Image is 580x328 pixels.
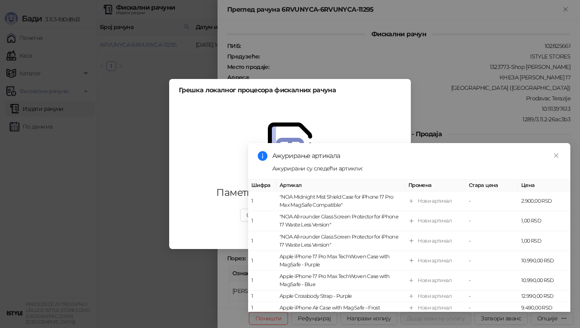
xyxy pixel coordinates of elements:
[240,209,280,222] button: Одустани
[466,302,518,314] td: -
[418,197,452,205] div: Нови артикал
[418,304,452,312] div: Нови артикал
[466,191,518,211] td: -
[258,151,267,161] span: info-circle
[418,257,452,265] div: Нови артикал
[418,276,452,284] div: Нови артикал
[248,180,276,191] th: Шифра
[272,151,561,161] div: Ажурирање артикала
[248,191,276,211] td: 1
[248,291,276,302] td: 1
[276,211,405,231] td: "NOA All-rounder Glass Screen Protector for iPhone 17 Waste Less Version"
[518,251,570,271] td: 10.990,00 RSD
[466,231,518,251] td: -
[518,271,570,291] td: 10.990,00 RSD
[276,302,405,314] td: Apple iPhone Air Case with MagSafe – Frost
[272,164,561,173] div: Ажурирани су следећи артикли:
[518,191,570,211] td: 2.900,00 RSD
[418,217,452,225] div: Нови артикал
[276,231,405,251] td: "NOA All-rounder Glass Screen Protector for iPhone 17 Waste Less Version"
[418,292,452,300] div: Нови артикал
[248,302,276,314] td: 1
[553,153,559,158] span: close
[192,186,388,199] div: Паметна картица је закључана
[466,291,518,302] td: -
[276,291,405,302] td: Apple Crossbody Strap - Purple
[405,180,466,191] th: Промена
[466,211,518,231] td: -
[418,237,452,245] div: Нови артикал
[248,271,276,291] td: 1
[276,251,405,271] td: Apple iPhone 17 Pro Max TechWoven Case with MagSafe - Purple
[466,180,518,191] th: Стара цена
[518,291,570,302] td: 12.990,00 RSD
[466,251,518,271] td: -
[248,231,276,251] td: 1
[518,302,570,314] td: 9.490,00 RSD
[179,87,401,93] div: Грешка локалног процесора фискалних рачуна
[276,180,405,191] th: Артикал
[248,211,276,231] td: 1
[264,122,316,174] img: sim-card.svg
[276,271,405,291] td: Apple iPhone 17 Pro Max TechWoven Case with MagSafe - Blue
[518,211,570,231] td: 1,00 RSD
[552,151,561,160] a: Close
[518,180,570,191] th: Цена
[248,251,276,271] td: 1
[466,271,518,291] td: -
[518,231,570,251] td: 1,00 RSD
[276,191,405,211] td: "NOA Midnight Mist Shield Case for iPhone 17 Pro Max MagSafe Compatible"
